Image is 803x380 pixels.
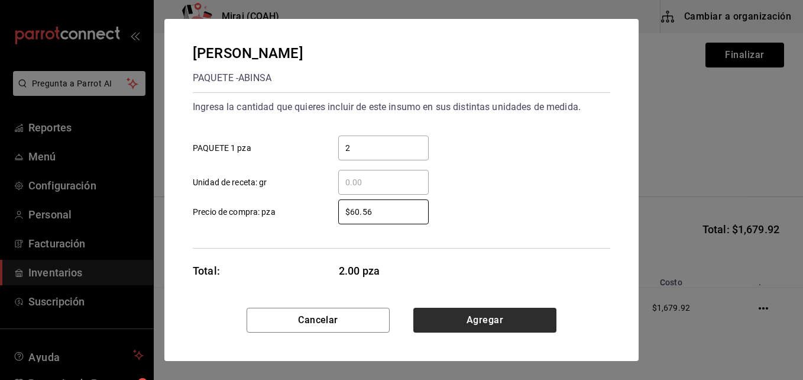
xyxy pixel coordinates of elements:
[338,175,429,189] input: Unidad de receta: gr
[247,308,390,333] button: Cancelar
[338,205,429,219] input: Precio de compra: pza
[193,206,276,218] span: Precio de compra: pza
[193,176,267,189] span: Unidad de receta: gr
[338,141,429,155] input: PAQUETE 1 pza
[193,263,220,279] div: Total:
[193,142,251,154] span: PAQUETE 1 pza
[339,263,429,279] span: 2.00 pza
[193,43,303,64] div: [PERSON_NAME]
[413,308,556,333] button: Agregar
[193,69,303,88] div: PAQUETE - ABINSA
[193,98,610,117] div: Ingresa la cantidad que quieres incluir de este insumo en sus distintas unidades de medida.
